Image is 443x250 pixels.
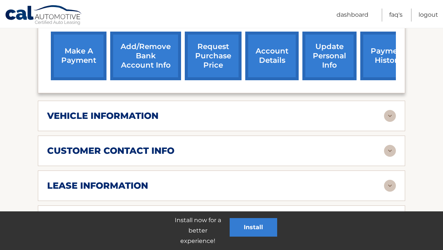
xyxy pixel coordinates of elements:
a: Cal Automotive [5,5,83,26]
h2: vehicle information [47,110,158,121]
a: Dashboard [337,9,368,22]
a: FAQ's [389,9,403,22]
a: Add/Remove bank account info [110,32,181,80]
a: Logout [419,9,438,22]
h2: lease information [47,180,148,191]
a: update personal info [302,32,357,80]
a: account details [245,32,299,80]
img: accordion-rest.svg [384,180,396,192]
button: Install [230,218,277,237]
img: accordion-rest.svg [384,145,396,157]
a: payment history [360,32,416,80]
a: make a payment [51,32,106,80]
a: request purchase price [185,32,242,80]
h2: customer contact info [47,145,174,156]
p: Install now for a better experience! [166,215,230,246]
img: accordion-rest.svg [384,110,396,122]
